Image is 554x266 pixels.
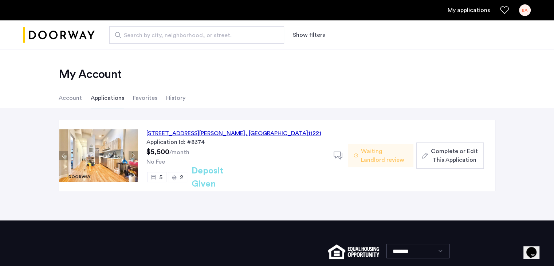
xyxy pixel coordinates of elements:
[192,164,250,191] h2: Deposit Given
[386,244,449,258] select: Language select
[361,147,408,164] span: Waiting Landlord review
[159,175,162,180] span: 5
[23,21,95,49] a: Cazamio logo
[146,159,165,165] span: No Fee
[146,129,321,138] div: [STREET_ADDRESS][PERSON_NAME] 11221
[109,26,284,44] input: Apartment Search
[59,67,496,82] h2: My Account
[523,237,547,259] iframe: chat widget
[146,138,325,146] div: Application Id: #8374
[328,245,379,259] img: equal-housing.png
[59,129,138,182] img: Apartment photo
[23,21,95,49] img: logo
[166,88,185,108] li: History
[293,31,325,39] button: Show or hide filters
[133,88,157,108] li: Favorites
[448,6,490,15] a: My application
[91,88,124,108] li: Applications
[124,31,264,40] span: Search by city, neighborhood, or street.
[500,6,509,15] a: Favorites
[416,142,483,169] button: button
[59,151,68,160] button: Previous apartment
[180,175,183,180] span: 2
[519,4,531,16] div: BA
[129,151,138,160] button: Next apartment
[169,149,189,155] sub: /month
[431,147,478,164] span: Complete or Edit This Application
[146,148,169,156] span: $5,500
[245,130,308,136] span: , [GEOGRAPHIC_DATA]
[59,88,82,108] li: Account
